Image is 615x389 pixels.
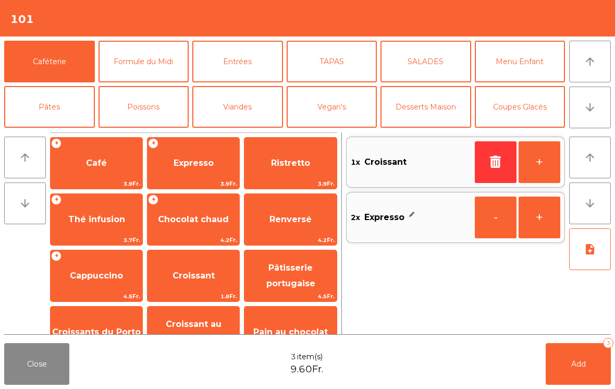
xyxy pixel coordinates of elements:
span: 4.2Fr. [244,235,336,245]
span: 1.8Fr. [147,291,239,301]
span: + [51,251,62,261]
span: Expresso [364,210,404,225]
i: arrow_upward [584,151,596,164]
span: Thé infusion [68,214,125,224]
span: 3.9Fr. [51,179,142,189]
span: item(s) [297,351,323,362]
span: Croissants du Porto [52,327,141,337]
span: Café [86,158,107,168]
i: arrow_downward [19,197,31,210]
span: 3 [291,351,296,362]
span: Cappuccino [70,271,123,281]
span: + [148,194,158,205]
button: arrow_downward [4,183,46,224]
span: Chocolat chaud [158,214,229,224]
button: note_add [569,228,611,270]
span: Croissant [364,154,407,170]
button: arrow_downward [569,183,611,224]
button: Coupes Glacés [475,86,565,128]
span: Add [571,359,586,369]
span: Expresso [174,158,214,168]
span: 4.5Fr. [51,291,142,301]
button: Add3 [546,343,611,385]
button: Viandes [192,86,283,128]
span: 9.60Fr. [290,362,323,376]
span: 2x [351,210,360,225]
span: 4.2Fr. [147,235,239,245]
button: + [519,141,560,183]
span: Renversé [269,214,312,224]
span: + [51,138,62,149]
button: Caféterie [4,41,95,82]
button: + [519,197,560,238]
span: 3.9Fr. [244,179,336,189]
i: arrow_upward [19,151,31,164]
div: 3 [603,338,613,348]
button: - [475,197,516,238]
button: Pâtes [4,86,95,128]
span: 4.5Fr. [244,291,336,301]
span: Pâtisserie portugaise [266,263,315,288]
button: Menu Enfant [475,41,565,82]
i: arrow_downward [584,101,596,114]
h4: 101 [10,11,34,27]
button: Vegan's [287,86,377,128]
span: 1x [351,154,360,170]
button: Desserts Maison [380,86,471,128]
button: arrow_upward [4,137,46,178]
button: Poissons [99,86,189,128]
button: Close [4,343,69,385]
button: Formule du Midi [99,41,189,82]
button: arrow_upward [569,137,611,178]
span: + [148,138,158,149]
span: Ristretto [271,158,310,168]
span: 3.9Fr. [147,179,239,189]
span: + [51,194,62,205]
button: arrow_downward [569,87,611,128]
span: Croissant au chocolat pt [166,319,222,345]
i: arrow_upward [584,55,596,68]
i: note_add [584,243,596,256]
button: SALADES [380,41,471,82]
span: Pain au chocolat [253,327,328,337]
button: arrow_upward [569,41,611,82]
button: TAPAS [287,41,377,82]
span: Croissant [173,271,215,281]
span: 3.7Fr. [51,235,142,245]
button: Entrées [192,41,283,82]
i: arrow_downward [584,197,596,210]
